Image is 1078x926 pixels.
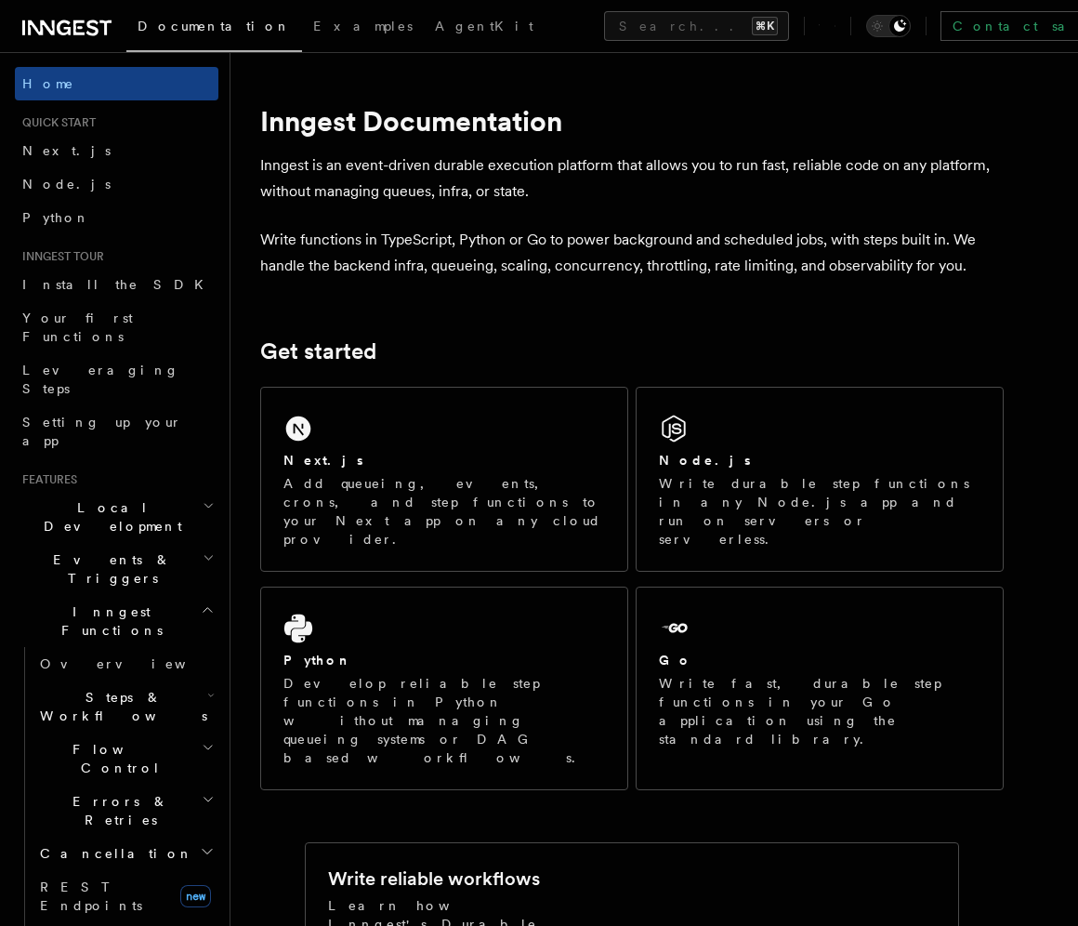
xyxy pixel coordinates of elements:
span: Documentation [138,19,291,33]
span: Your first Functions [22,311,133,344]
span: Install the SDK [22,277,215,292]
h2: Python [283,651,352,669]
span: Next.js [22,143,111,158]
span: Quick start [15,115,96,130]
a: Documentation [126,6,302,52]
span: Local Development [15,498,203,536]
a: Next.jsAdd queueing, events, crons, and step functions to your Next app on any cloud provider. [260,387,628,572]
button: Inngest Functions [15,595,218,647]
span: Steps & Workflows [33,688,207,725]
button: Events & Triggers [15,543,218,595]
a: AgentKit [424,6,545,50]
button: Flow Control [33,733,218,785]
p: Add queueing, events, crons, and step functions to your Next app on any cloud provider. [283,474,605,549]
p: Write functions in TypeScript, Python or Go to power background and scheduled jobs, with steps bu... [260,227,1004,279]
button: Search...⌘K [604,11,789,41]
a: GoWrite fast, durable step functions in your Go application using the standard library. [636,587,1004,790]
button: Local Development [15,491,218,543]
span: Overview [40,656,231,671]
p: Inngest is an event-driven durable execution platform that allows you to run fast, reliable code ... [260,152,1004,205]
a: Setting up your app [15,405,218,457]
span: Home [22,74,74,93]
button: Errors & Retries [33,785,218,837]
a: Python [15,201,218,234]
span: REST Endpoints [40,880,142,913]
a: Install the SDK [15,268,218,301]
a: PythonDevelop reliable step functions in Python without managing queueing systems or DAG based wo... [260,587,628,790]
a: Examples [302,6,424,50]
span: Cancellation [33,844,193,863]
a: Overview [33,647,218,681]
a: Home [15,67,218,100]
span: Setting up your app [22,415,182,448]
a: Node.jsWrite durable step functions in any Node.js app and run on servers or serverless. [636,387,1004,572]
a: Your first Functions [15,301,218,353]
h1: Inngest Documentation [260,104,1004,138]
button: Toggle dark mode [866,15,911,37]
span: Inngest tour [15,249,104,264]
h2: Go [659,651,692,669]
span: Events & Triggers [15,550,203,588]
span: Errors & Retries [33,792,202,829]
span: new [180,885,211,907]
span: Node.js [22,177,111,192]
span: Flow Control [33,740,202,777]
p: Write durable step functions in any Node.js app and run on servers or serverless. [659,474,980,549]
a: Leveraging Steps [15,353,218,405]
button: Cancellation [33,837,218,870]
span: AgentKit [435,19,533,33]
a: REST Endpointsnew [33,870,218,922]
h2: Write reliable workflows [328,866,540,892]
p: Develop reliable step functions in Python without managing queueing systems or DAG based workflows. [283,674,605,767]
span: Inngest Functions [15,602,201,640]
a: Get started [260,338,376,364]
a: Next.js [15,134,218,167]
span: Leveraging Steps [22,363,179,396]
h2: Next.js [283,451,363,470]
h2: Node.js [659,451,751,470]
a: Node.js [15,167,218,201]
span: Features [15,472,77,487]
span: Python [22,210,90,225]
kbd: ⌘K [752,17,778,35]
span: Examples [313,19,413,33]
button: Steps & Workflows [33,681,218,733]
p: Write fast, durable step functions in your Go application using the standard library. [659,674,980,748]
